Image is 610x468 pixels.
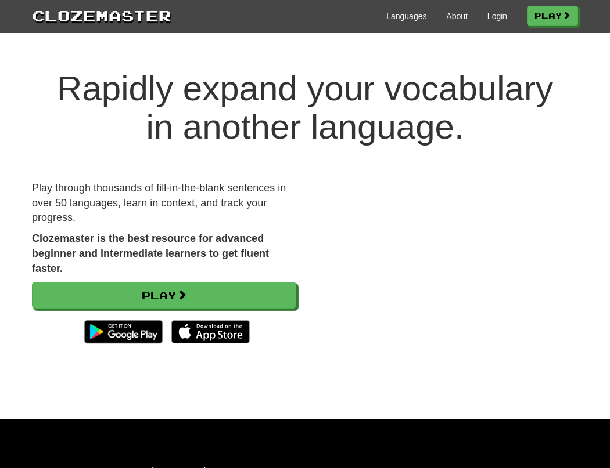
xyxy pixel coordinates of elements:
[32,282,296,309] a: Play
[171,320,250,343] img: Download_on_the_App_Store_Badge_US-UK_135x40-25178aeef6eb6b83b96f5f2d004eda3bffbb37122de64afbaef7...
[386,10,426,22] a: Languages
[78,314,168,349] img: Get it on Google Play
[446,10,468,22] a: About
[32,233,269,274] strong: Clozemaster is the best resource for advanced beginner and intermediate learners to get fluent fa...
[32,181,296,226] p: Play through thousands of fill-in-the-blank sentences in over 50 languages, learn in context, and...
[32,5,171,26] a: Clozemaster
[487,10,507,22] a: Login
[527,6,578,26] a: Play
